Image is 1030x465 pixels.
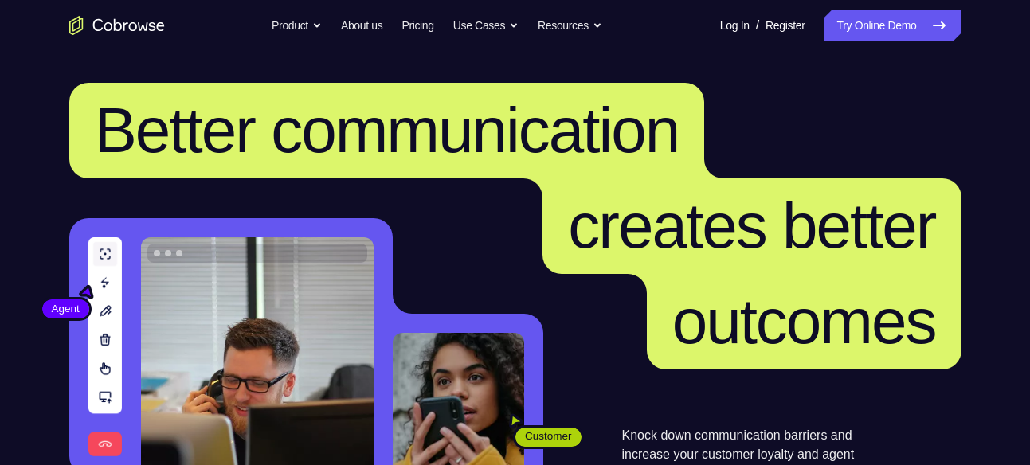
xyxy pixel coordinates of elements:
[756,16,759,35] span: /
[453,10,519,41] button: Use Cases
[766,10,805,41] a: Register
[538,10,602,41] button: Resources
[401,10,433,41] a: Pricing
[69,16,165,35] a: Go to the home page
[672,286,936,357] span: outcomes
[95,95,679,166] span: Better communication
[272,10,322,41] button: Product
[824,10,961,41] a: Try Online Demo
[568,190,935,261] span: creates better
[720,10,750,41] a: Log In
[341,10,382,41] a: About us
